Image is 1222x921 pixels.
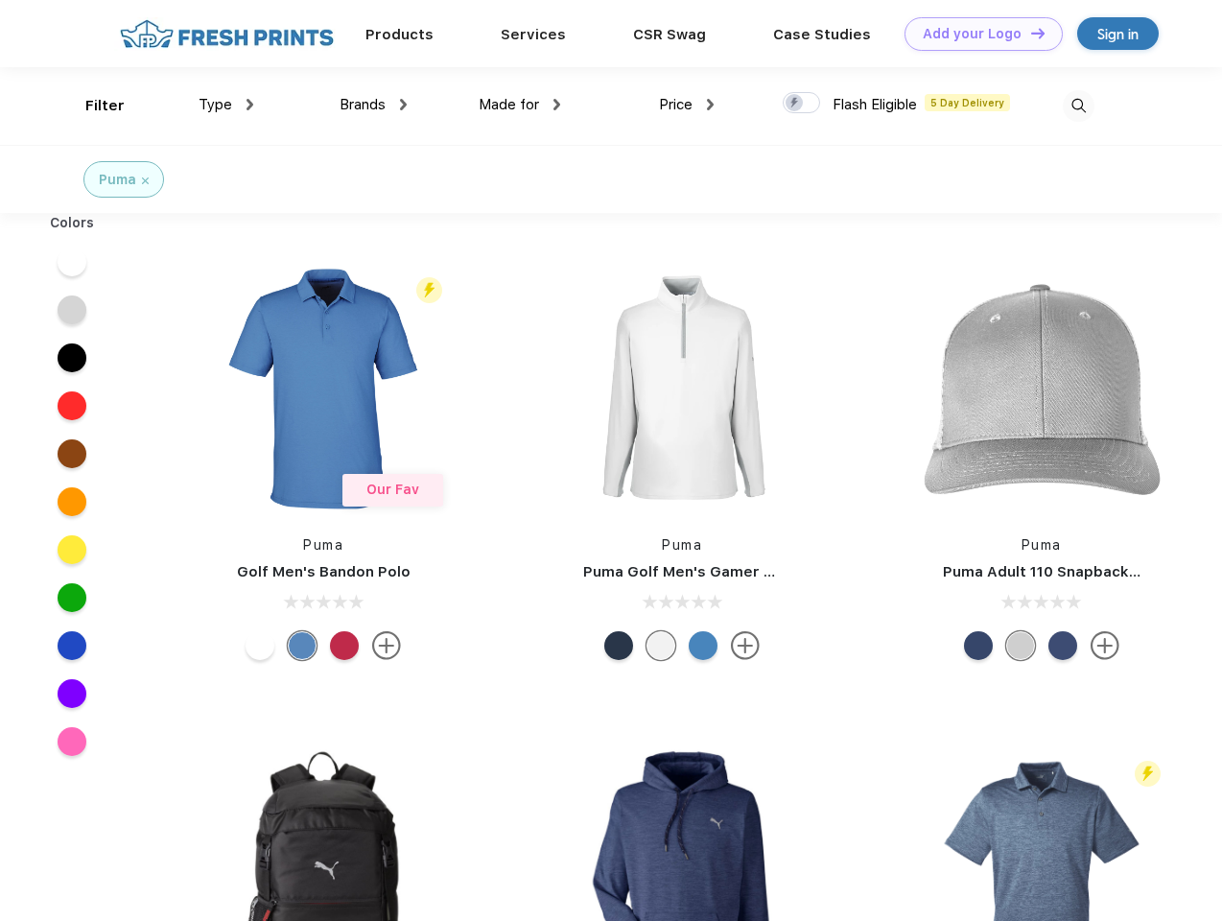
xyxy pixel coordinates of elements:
a: Puma Golf Men's Gamer Golf Quarter-Zip [583,563,886,580]
a: Puma [662,537,702,553]
span: Price [659,96,693,113]
a: Sign in [1077,17,1159,50]
div: Colors [35,213,109,233]
a: Puma [303,537,343,553]
img: more.svg [1091,631,1119,660]
img: func=resize&h=266 [196,261,451,516]
img: func=resize&h=266 [554,261,810,516]
a: Golf Men's Bandon Polo [237,563,411,580]
a: Products [365,26,434,43]
a: Puma [1022,537,1062,553]
img: DT [1031,28,1045,38]
img: fo%20logo%202.webp [114,17,340,51]
span: Made for [479,96,539,113]
div: Lake Blue [288,631,317,660]
div: Bright Cobalt [689,631,717,660]
img: more.svg [731,631,760,660]
div: Filter [85,95,125,117]
span: Our Fav [366,482,419,497]
img: flash_active_toggle.svg [416,277,442,303]
div: Sign in [1097,23,1139,45]
div: Quarry Brt Whit [1006,631,1035,660]
span: 5 Day Delivery [925,94,1010,111]
div: Peacoat Qut Shd [1048,631,1077,660]
img: desktop_search.svg [1063,90,1094,122]
div: Bright White [646,631,675,660]
div: Peacoat with Qut Shd [964,631,993,660]
div: Ski Patrol [330,631,359,660]
a: Services [501,26,566,43]
a: CSR Swag [633,26,706,43]
img: dropdown.png [400,99,407,110]
img: filter_cancel.svg [142,177,149,184]
div: Add your Logo [923,26,1022,42]
img: flash_active_toggle.svg [1135,761,1161,787]
img: dropdown.png [553,99,560,110]
div: Puma [99,170,136,190]
img: func=resize&h=266 [914,261,1169,516]
img: dropdown.png [707,99,714,110]
img: dropdown.png [247,99,253,110]
div: Navy Blazer [604,631,633,660]
div: Bright White [246,631,274,660]
span: Flash Eligible [833,96,917,113]
span: Type [199,96,232,113]
span: Brands [340,96,386,113]
img: more.svg [372,631,401,660]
